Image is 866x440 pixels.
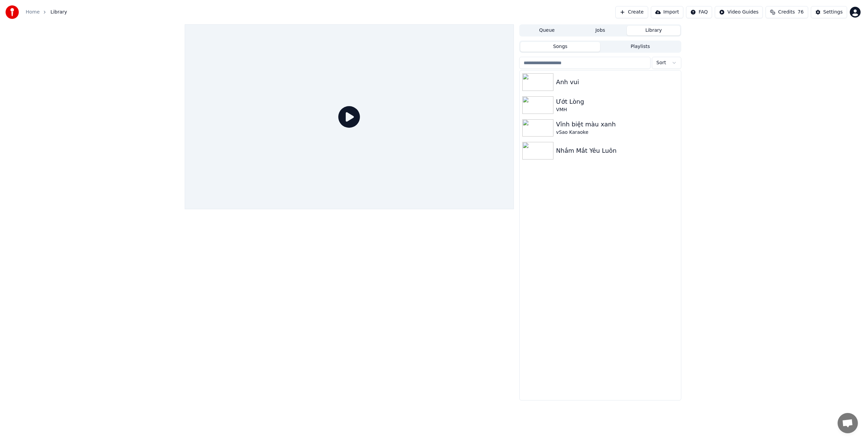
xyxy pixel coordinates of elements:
[627,26,680,35] button: Library
[556,106,678,113] div: VMH
[600,42,680,52] button: Playlists
[520,26,574,35] button: Queue
[520,42,600,52] button: Songs
[50,9,67,16] span: Library
[556,129,678,136] div: vSao Karaoke
[811,6,847,18] button: Settings
[556,77,678,87] div: Anh vui
[556,120,678,129] div: Vĩnh biệt màu xanh
[26,9,40,16] a: Home
[823,9,843,16] div: Settings
[556,97,678,106] div: Ướt Lòng
[574,26,627,35] button: Jobs
[615,6,648,18] button: Create
[686,6,712,18] button: FAQ
[715,6,763,18] button: Video Guides
[778,9,795,16] span: Credits
[766,6,808,18] button: Credits76
[5,5,19,19] img: youka
[651,6,683,18] button: Import
[556,146,678,155] div: Nhắm Mắt Yêu Luôn
[838,413,858,433] div: Open chat
[798,9,804,16] span: 76
[26,9,67,16] nav: breadcrumb
[656,59,666,66] span: Sort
